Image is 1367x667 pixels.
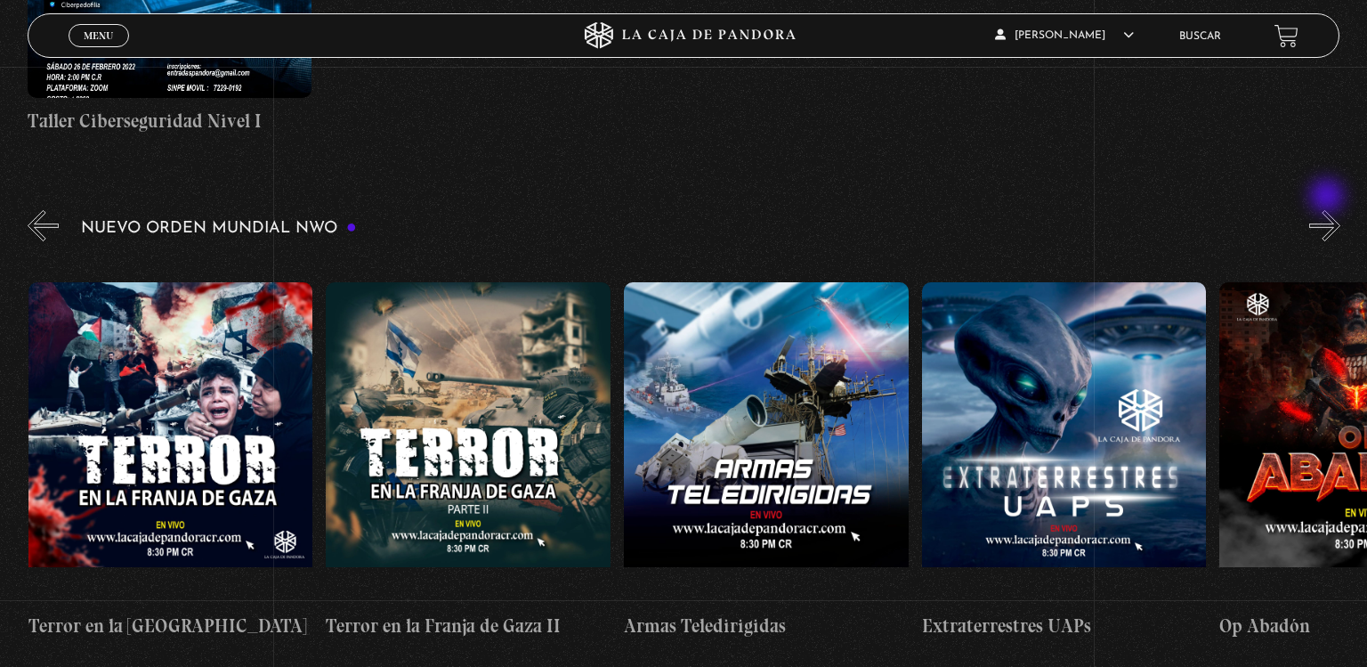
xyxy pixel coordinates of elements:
button: Next [1309,210,1340,241]
h4: Taller Ciberseguridad Nivel I [28,107,312,135]
span: Cerrar [78,45,120,58]
h3: Nuevo Orden Mundial NWO [81,220,357,237]
h4: Armas Teledirigidas [624,612,909,640]
a: Buscar [1179,31,1221,42]
a: View your shopping cart [1274,23,1298,47]
h4: Terror en la [GEOGRAPHIC_DATA] [28,612,313,640]
h4: Extraterrestres UAPs [922,612,1207,640]
span: Menu [84,30,113,41]
button: Previous [28,210,59,241]
span: [PERSON_NAME] [995,30,1134,41]
h4: Terror en la Franja de Gaza II [326,612,611,640]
